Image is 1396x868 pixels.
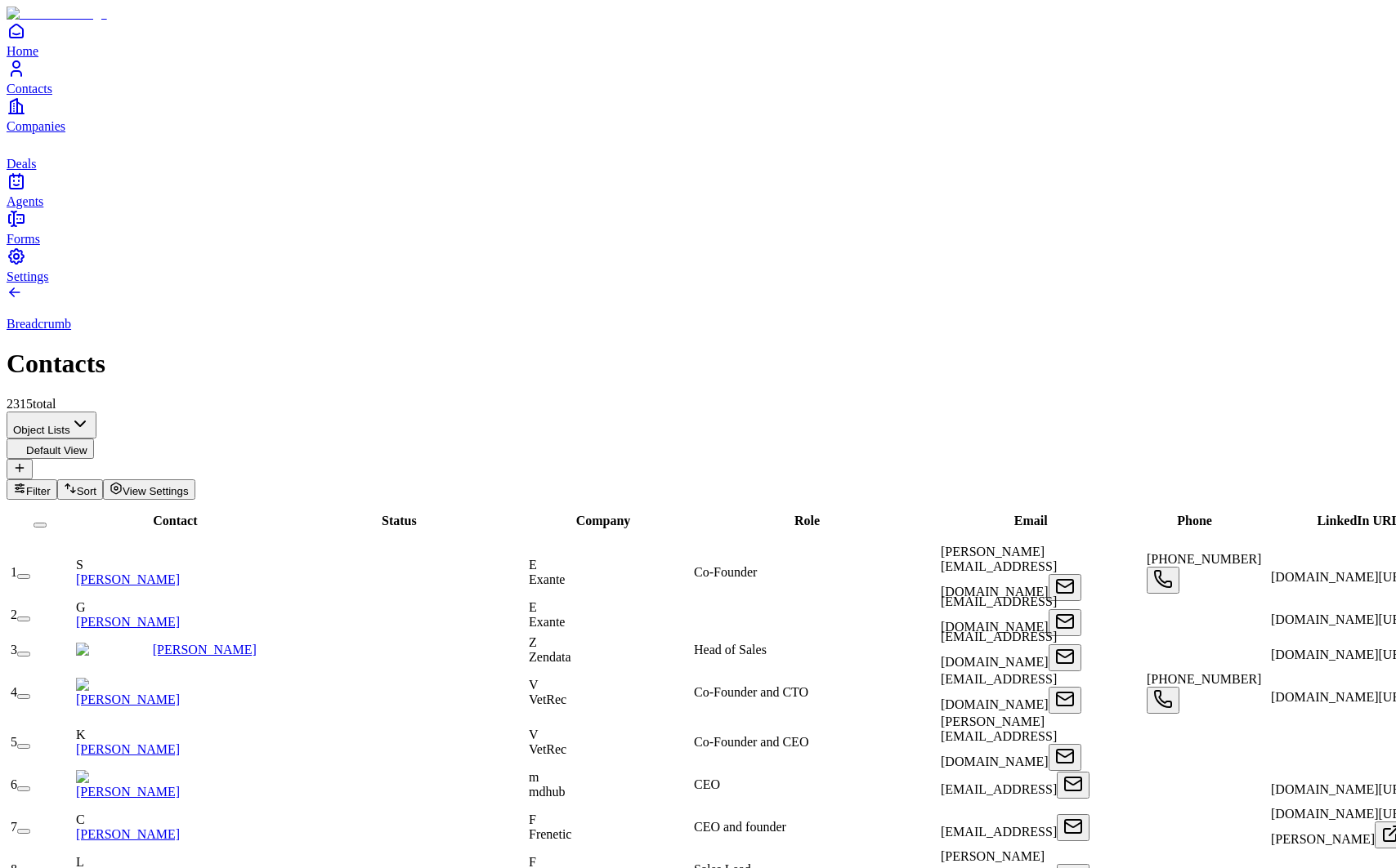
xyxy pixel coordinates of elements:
[529,635,691,650] div: Z
[529,650,571,664] span: Zendata
[941,594,1057,634] span: [EMAIL_ADDRESS][DOMAIN_NAME]
[1014,514,1048,527] span: Email
[7,7,107,21] img: Item Brain Logo
[1049,744,1081,771] button: Open
[382,514,417,527] span: Status
[794,514,820,527] span: Role
[529,615,565,629] span: Exante
[123,485,189,497] span: View Settings
[7,269,49,283] span: Settings
[76,678,180,692] img: David de Matheu
[7,119,65,133] span: Companies
[7,317,1389,332] p: Breadcrumb
[941,714,1057,768] span: [PERSON_NAME][EMAIL_ADDRESS][DOMAIN_NAME]
[529,770,691,785] div: m
[1177,514,1212,527] span: Phone
[11,685,17,699] span: 4
[76,692,180,706] a: [PERSON_NAME]
[7,44,38,58] span: Home
[529,742,566,756] span: VetRec
[941,782,1057,796] span: [EMAIL_ADDRESS]
[1049,574,1081,601] button: Open
[529,785,565,799] span: mdhub
[7,349,1389,379] h1: Contacts
[7,96,1389,133] a: Companies
[7,134,1389,171] a: deals
[529,728,691,757] div: VVetRec
[76,643,153,657] img: John Hewitt
[1147,672,1261,686] span: [PHONE_NUMBER]
[76,558,279,572] div: S
[7,209,1389,246] a: Forms
[1049,609,1081,636] button: Open
[529,572,565,586] span: Exante
[7,59,1389,96] a: Contacts
[1057,772,1090,799] button: Open
[11,735,17,749] span: 5
[7,232,40,246] span: Forms
[694,565,757,579] span: Co-Founder
[529,600,691,630] div: EExante
[7,194,43,208] span: Agents
[153,514,197,527] span: Contact
[153,643,257,657] a: [PERSON_NAME]
[7,171,1389,208] a: Agents
[11,820,17,834] span: 7
[7,397,1389,412] div: 2315 total
[941,672,1057,711] span: [EMAIL_ADDRESS][DOMAIN_NAME]
[1049,644,1081,671] button: Open
[1049,687,1081,714] button: Open
[7,479,57,500] button: Filter
[1147,552,1261,566] span: [PHONE_NUMBER]
[76,827,180,841] a: [PERSON_NAME]
[694,685,808,699] span: Co-Founder and CTO
[26,485,51,497] span: Filter
[7,157,36,171] span: Deals
[76,812,279,827] div: C
[941,630,1057,669] span: [EMAIL_ADDRESS][DOMAIN_NAME]
[1147,687,1179,714] button: Open
[529,635,691,665] div: ZZendata
[941,545,1057,599] span: [PERSON_NAME][EMAIL_ADDRESS][DOMAIN_NAME]
[529,770,691,799] div: mmdhub
[103,479,195,500] button: View Settings
[529,827,571,841] span: Frenetic
[941,825,1057,839] span: [EMAIL_ADDRESS]
[11,777,17,791] span: 6
[76,728,279,742] div: K
[76,600,279,615] div: G
[11,565,17,579] span: 1
[7,438,94,459] button: Default View
[694,820,786,834] span: CEO and founder
[529,728,691,742] div: V
[1057,814,1090,841] button: Open
[529,678,691,692] div: V
[529,692,566,706] span: VetRec
[7,289,1389,332] a: Breadcrumb
[77,485,96,497] span: Sort
[529,558,691,587] div: EExante
[529,812,691,827] div: F
[694,777,720,791] span: CEO
[529,678,691,707] div: VVetRec
[529,812,691,842] div: FFrenetic
[76,785,180,799] a: [PERSON_NAME]
[694,643,767,657] span: Head of Sales
[7,21,1389,58] a: Home
[57,479,103,500] button: Sort
[529,600,691,615] div: E
[76,572,180,586] a: [PERSON_NAME]
[576,514,631,527] span: Company
[7,82,52,96] span: Contacts
[76,742,180,756] a: [PERSON_NAME]
[1147,567,1179,594] button: Open
[11,608,17,621] span: 2
[76,615,180,629] a: [PERSON_NAME]
[76,770,206,785] img: Dominik Middelmann
[11,643,17,657] span: 3
[694,735,808,749] span: Co-Founder and CEO
[529,558,691,572] div: E
[7,247,1389,283] a: Settings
